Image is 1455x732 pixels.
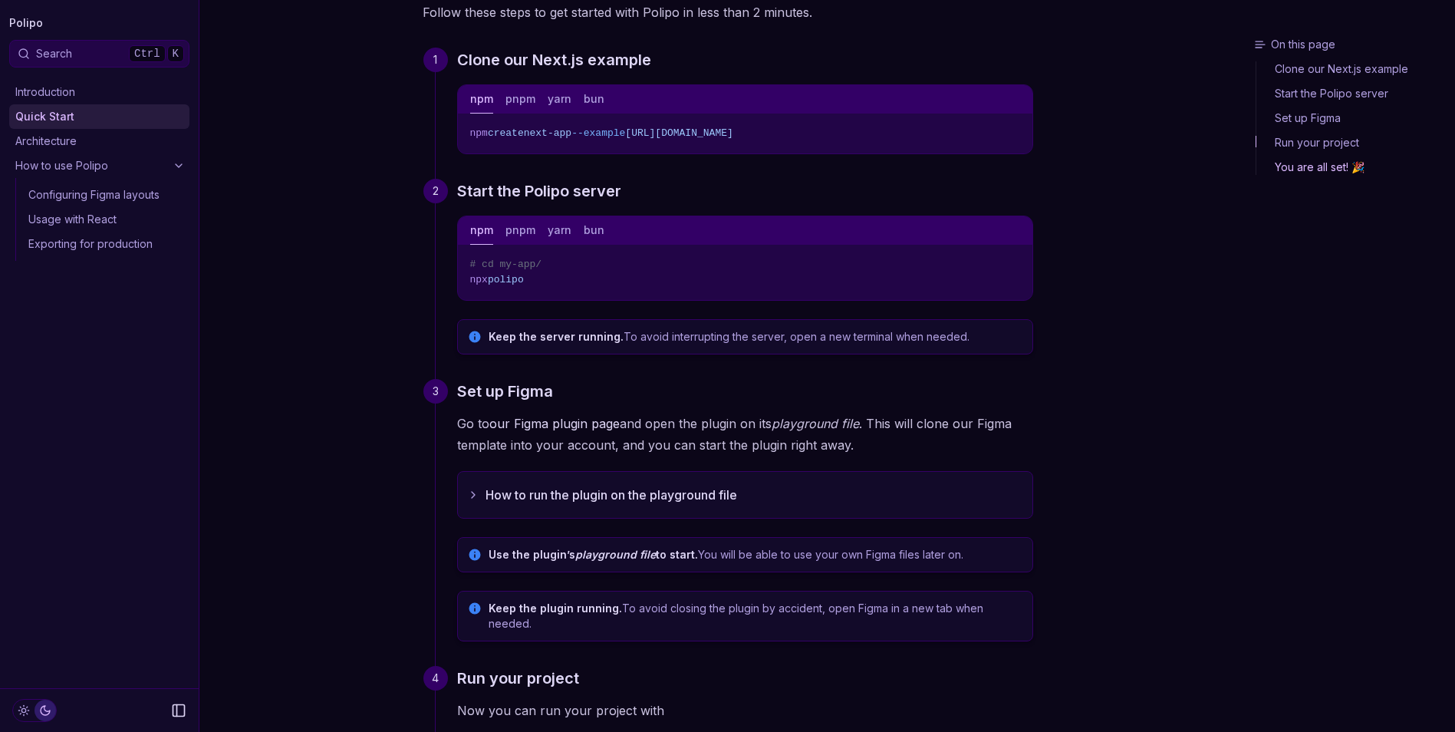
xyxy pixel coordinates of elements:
a: Set up Figma [1256,106,1449,130]
a: Set up Figma [457,379,553,404]
span: polipo [488,274,524,285]
a: Usage with React [22,207,189,232]
p: You will be able to use your own Figma files later on. [489,547,1023,562]
a: Run your project [457,666,579,691]
em: playground file [772,416,859,431]
p: Now you can run your project with [457,700,1033,721]
strong: Keep the server running. [489,330,624,343]
a: Introduction [9,80,189,104]
button: SearchCtrlK [9,40,189,68]
span: next-app [524,127,571,139]
button: npm [470,216,493,245]
p: Follow these steps to get started with Polipo in less than 2 minutes. [423,2,1033,23]
a: Run your project [1256,130,1449,155]
button: yarn [548,85,571,114]
a: our Figma plugin page [489,416,620,431]
p: To avoid interrupting the server, open a new terminal when needed. [489,329,1023,345]
button: bun [584,216,604,245]
button: bun [584,85,604,114]
a: Clone our Next.js example [457,48,651,72]
button: npm [470,85,493,114]
span: # cd my-app/ [470,259,542,270]
h3: On this page [1254,37,1449,52]
strong: Use the plugin’s to start. [489,548,698,561]
span: npx [470,274,488,285]
span: [URL][DOMAIN_NAME] [625,127,732,139]
span: --example [571,127,625,139]
strong: Keep the plugin running. [489,602,622,615]
a: Configuring Figma layouts [22,183,189,207]
button: pnpm [505,85,535,114]
button: pnpm [505,216,535,245]
a: Polipo [9,12,43,34]
kbd: Ctrl [129,45,166,62]
span: npm [470,127,488,139]
a: Start the Polipo server [457,179,621,203]
button: Collapse Sidebar [166,698,191,723]
a: How to use Polipo [9,153,189,178]
a: Exporting for production [22,232,189,256]
em: playground file [575,548,656,561]
button: How to run the plugin on the playground file [458,472,1032,518]
a: Clone our Next.js example [1256,61,1449,81]
a: Architecture [9,129,189,153]
kbd: K [167,45,184,62]
p: To avoid closing the plugin by accident, open Figma in a new tab when needed. [489,601,1023,631]
button: Toggle Theme [12,699,57,722]
span: create [488,127,524,139]
a: Start the Polipo server [1256,81,1449,106]
button: yarn [548,216,571,245]
p: Go to and open the plugin on its . This will clone our Figma template into your account, and you ... [457,413,1033,456]
a: You are all set! 🎉 [1256,155,1449,175]
a: Quick Start [9,104,189,129]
